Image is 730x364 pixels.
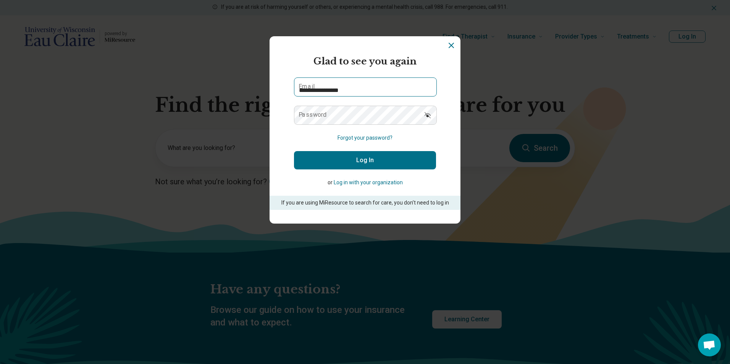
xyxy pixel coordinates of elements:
section: Login Dialog [270,36,460,224]
button: Dismiss [447,41,456,50]
button: Show password [419,106,436,124]
p: or [294,179,436,187]
button: Forgot your password? [338,134,392,142]
h2: Glad to see you again [294,55,436,68]
button: Log in with your organization [334,179,403,187]
label: Password [299,112,327,118]
label: Email [299,84,315,90]
p: If you are using MiResource to search for care, you don’t need to log in [280,199,450,207]
button: Log In [294,151,436,169]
